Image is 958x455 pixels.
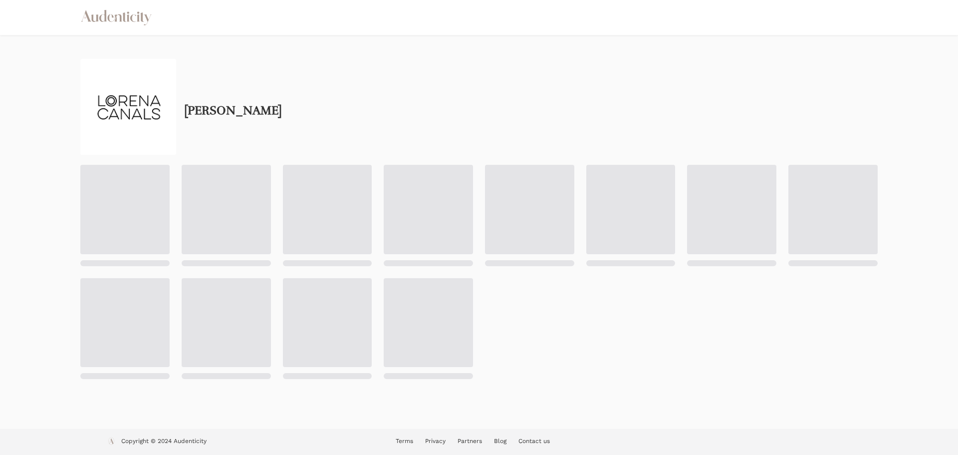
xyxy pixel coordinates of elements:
[121,437,207,447] p: Copyright © 2024 Audenticity
[396,438,413,445] a: Terms
[494,438,506,445] a: Blog
[80,59,176,155] img: logo-lorenacanals_537a8592-35ea-4309-a162-b59abe1778c0_145x@2x.png
[458,438,482,445] a: Partners
[184,104,282,118] h2: [PERSON_NAME]
[425,438,446,445] a: Privacy
[518,438,550,445] a: Contact us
